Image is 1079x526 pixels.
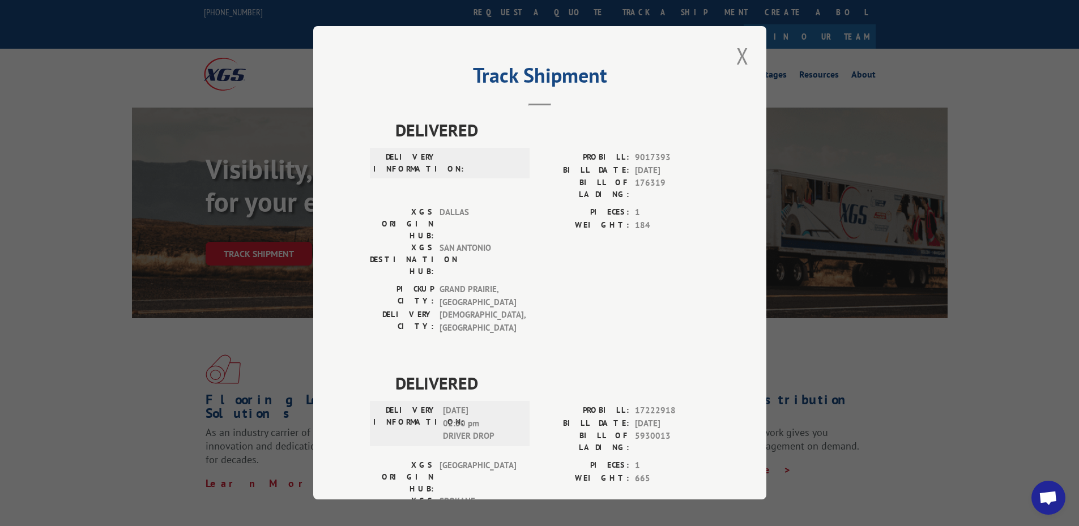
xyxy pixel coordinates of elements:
label: BILL DATE: [540,417,629,430]
label: BILL OF LADING: [540,430,629,454]
span: [DATE] [635,164,710,177]
label: PROBILL: [540,405,629,418]
span: [GEOGRAPHIC_DATA] [440,460,516,495]
span: 176319 [635,177,710,201]
a: Open chat [1031,481,1065,515]
span: [DATE] 02:30 pm DRIVER DROP [443,405,519,443]
label: PIECES: [540,460,629,473]
span: DELIVERED [395,118,710,143]
span: 1 [635,207,710,220]
span: [DATE] [635,417,710,430]
span: 1 [635,460,710,473]
h2: Track Shipment [370,67,710,89]
label: PIECES: [540,207,629,220]
span: DALLAS [440,207,516,242]
label: XGS ORIGIN HUB: [370,460,434,495]
label: BILL DATE: [540,164,629,177]
span: DELIVERED [395,371,710,396]
label: DELIVERY INFORMATION: [373,405,437,443]
span: 5930013 [635,430,710,454]
label: WEIGHT: [540,472,629,485]
label: XGS DESTINATION HUB: [370,242,434,278]
label: BILL OF LADING: [540,177,629,201]
span: 665 [635,472,710,485]
span: GRAND PRAIRIE , [GEOGRAPHIC_DATA] [440,284,516,309]
label: PROBILL: [540,152,629,165]
label: DELIVERY CITY: [370,309,434,335]
span: 9017393 [635,152,710,165]
span: SAN ANTONIO [440,242,516,278]
span: [DEMOGRAPHIC_DATA] , [GEOGRAPHIC_DATA] [440,309,516,335]
label: WEIGHT: [540,219,629,232]
span: 184 [635,219,710,232]
button: Close modal [733,40,752,71]
span: 17222918 [635,405,710,418]
label: XGS ORIGIN HUB: [370,207,434,242]
label: PICKUP CITY: [370,284,434,309]
label: DELIVERY INFORMATION: [373,152,437,176]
